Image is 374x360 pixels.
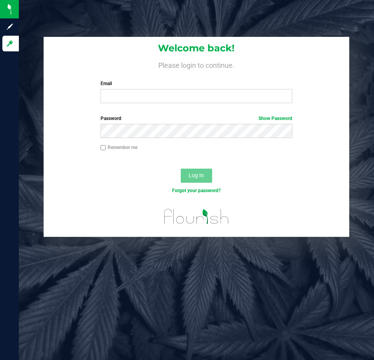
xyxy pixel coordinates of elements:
img: flourish_logo.svg [158,202,235,231]
a: Show Password [258,116,292,121]
inline-svg: Log in [6,40,14,47]
label: Email [101,80,293,87]
a: Forgot your password? [172,188,221,193]
span: Password [101,116,121,121]
span: Log In [189,172,204,178]
inline-svg: Sign up [6,23,14,31]
button: Log In [181,169,212,183]
h4: Please login to continue. [44,60,349,69]
input: Remember me [101,145,106,151]
h1: Welcome back! [44,43,349,53]
label: Remember me [101,144,137,151]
